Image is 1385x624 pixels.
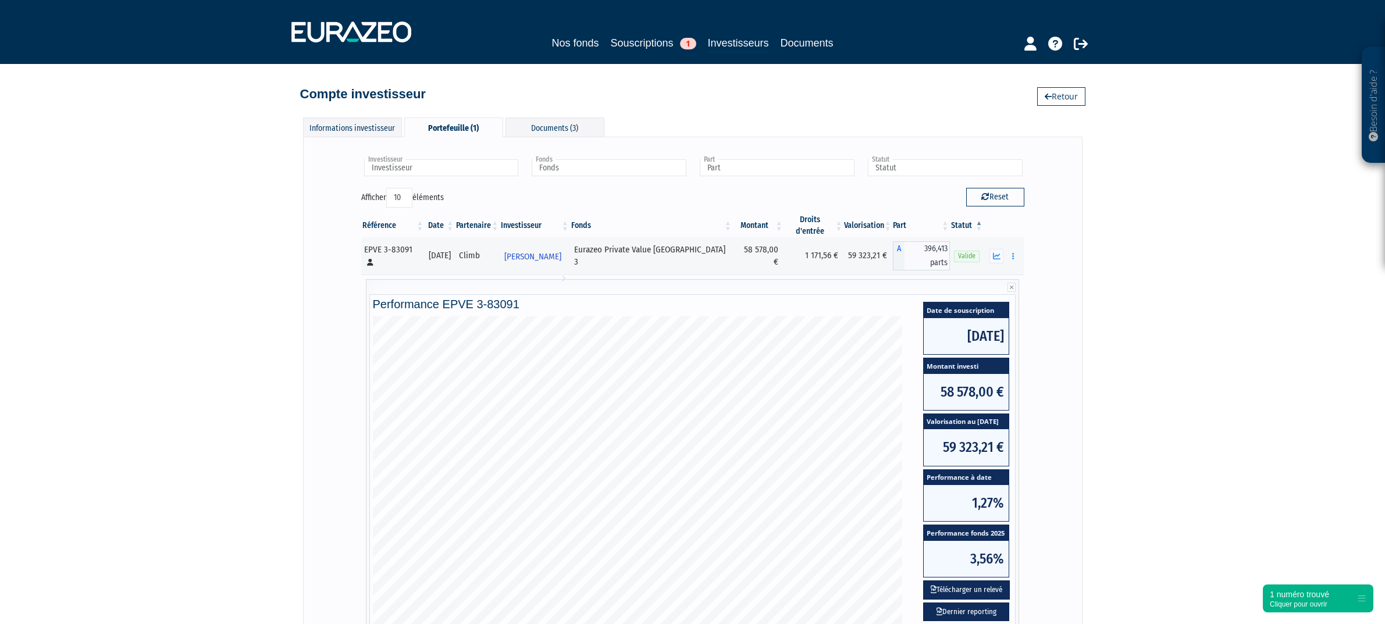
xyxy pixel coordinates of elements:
i: Voir l'investisseur [561,268,565,289]
td: 58 578,00 € [733,237,784,274]
span: 396,413 parts [905,241,950,270]
span: [PERSON_NAME] [504,246,561,268]
div: [DATE] [429,249,451,262]
label: Afficher éléments [361,188,444,208]
span: Montant investi [924,358,1009,374]
h4: Compte investisseur [300,87,426,101]
td: 59 323,21 € [844,237,893,274]
a: Documents [781,35,834,51]
a: Dernier reporting [923,602,1009,622]
th: Montant: activer pour trier la colonne par ordre croissant [733,214,784,237]
select: Afficheréléments [386,188,412,208]
button: Reset [966,188,1024,206]
div: A - Eurazeo Private Value Europe 3 [893,241,950,270]
span: 1,27% [924,485,1009,521]
div: Portefeuille (1) [404,117,503,137]
div: Eurazeo Private Value [GEOGRAPHIC_DATA] 3 [574,244,729,269]
p: Besoin d'aide ? [1367,53,1380,158]
th: Statut : activer pour trier la colonne par ordre d&eacute;croissant [950,214,984,237]
td: 1 171,56 € [784,237,844,274]
th: Investisseur: activer pour trier la colonne par ordre croissant [500,214,570,237]
span: 1 [680,38,696,49]
a: Retour [1037,87,1085,106]
i: [Français] Personne physique [367,259,373,266]
td: Climb [455,237,500,274]
a: [PERSON_NAME] [500,244,570,268]
a: Investisseurs [708,35,769,53]
span: Performance fonds 2025 [924,525,1009,541]
span: A [893,241,905,270]
div: Documents (3) [505,117,604,137]
div: EPVE 3-83091 [364,244,421,269]
a: Nos fonds [551,35,599,51]
span: 58 578,00 € [924,374,1009,410]
span: 59 323,21 € [924,429,1009,465]
span: [DATE] [924,318,1009,354]
th: Partenaire: activer pour trier la colonne par ordre croissant [455,214,500,237]
span: Valorisation au [DATE] [924,414,1009,430]
th: Part: activer pour trier la colonne par ordre croissant [893,214,950,237]
h4: Performance EPVE 3-83091 [373,298,1013,311]
th: Droits d'entrée: activer pour trier la colonne par ordre croissant [784,214,844,237]
span: Date de souscription [924,302,1009,318]
button: Télécharger un relevé [923,580,1010,600]
th: Date: activer pour trier la colonne par ordre croissant [425,214,455,237]
span: Performance à date [924,470,1009,486]
img: 1732889491-logotype_eurazeo_blanc_rvb.png [291,22,411,42]
div: Informations investisseur [303,117,402,137]
th: Référence : activer pour trier la colonne par ordre croissant [361,214,425,237]
a: Souscriptions1 [610,35,696,51]
th: Valorisation: activer pour trier la colonne par ordre croissant [844,214,893,237]
span: 3,56% [924,541,1009,577]
th: Fonds: activer pour trier la colonne par ordre croissant [570,214,733,237]
span: Valide [954,251,980,262]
